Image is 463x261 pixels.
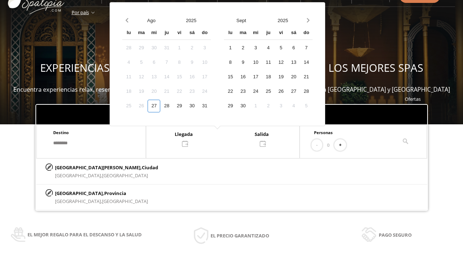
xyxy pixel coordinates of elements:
[262,100,275,112] div: 2
[142,164,158,171] span: Ciudad
[173,27,186,40] div: vi
[224,100,237,112] div: 29
[122,85,135,98] div: 18
[287,27,300,40] div: sá
[198,42,211,54] div: 3
[303,14,313,27] button: Next month
[262,56,275,69] div: 11
[275,27,287,40] div: vi
[275,100,287,112] div: 3
[13,86,450,94] span: Encuentra experiencias relax, reserva bonos spas y escapadas wellness para disfrutar en más de 40...
[287,85,300,98] div: 27
[249,85,262,98] div: 24
[300,100,313,112] div: 5
[186,42,198,54] div: 2
[237,56,249,69] div: 9
[224,27,237,40] div: lu
[173,71,186,83] div: 15
[173,85,186,98] div: 22
[224,42,237,54] div: 1
[186,85,198,98] div: 23
[198,56,211,69] div: 10
[122,14,131,27] button: Previous month
[148,27,160,40] div: mi
[237,85,249,98] div: 23
[379,231,412,239] span: Pago seguro
[131,14,171,27] button: Open months overlay
[160,85,173,98] div: 21
[249,71,262,83] div: 17
[102,172,148,179] span: [GEOGRAPHIC_DATA]
[135,85,148,98] div: 19
[198,100,211,112] div: 31
[173,56,186,69] div: 8
[160,100,173,112] div: 28
[262,85,275,98] div: 25
[122,71,135,83] div: 11
[160,71,173,83] div: 14
[287,71,300,83] div: 20
[300,56,313,69] div: 14
[224,27,313,112] div: Calendar wrapper
[135,100,148,112] div: 26
[55,189,148,197] p: [GEOGRAPHIC_DATA],
[135,56,148,69] div: 5
[262,27,275,40] div: ju
[224,85,237,98] div: 22
[334,139,346,151] button: +
[160,56,173,69] div: 7
[173,42,186,54] div: 1
[275,42,287,54] div: 5
[186,71,198,83] div: 16
[148,42,160,54] div: 30
[220,14,262,27] button: Open months overlay
[40,61,423,75] span: EXPERIENCIAS WELLNESS PARA REGALAR Y DISFRUTAR EN LOS MEJORES SPAS
[300,42,313,54] div: 7
[300,85,313,98] div: 28
[405,96,421,102] a: Ofertas
[275,85,287,98] div: 26
[327,141,330,149] span: 0
[249,56,262,69] div: 10
[186,27,198,40] div: sá
[148,100,160,112] div: 27
[122,42,211,112] div: Calendar days
[287,56,300,69] div: 13
[224,42,313,112] div: Calendar days
[314,130,333,135] span: Personas
[104,190,126,196] span: Provincia
[186,56,198,69] div: 9
[122,27,211,112] div: Calendar wrapper
[55,198,102,204] span: [GEOGRAPHIC_DATA],
[275,71,287,83] div: 19
[237,100,249,112] div: 30
[122,56,135,69] div: 4
[198,85,211,98] div: 24
[287,42,300,54] div: 6
[148,56,160,69] div: 6
[311,139,322,151] button: -
[249,100,262,112] div: 1
[160,27,173,40] div: ju
[262,71,275,83] div: 18
[148,85,160,98] div: 20
[55,172,102,179] span: [GEOGRAPHIC_DATA],
[249,42,262,54] div: 3
[186,100,198,112] div: 30
[72,9,89,16] span: Por país
[249,27,262,40] div: mi
[211,232,269,240] span: El precio garantizado
[198,71,211,83] div: 17
[300,27,313,40] div: do
[237,71,249,83] div: 16
[160,42,173,54] div: 31
[148,71,160,83] div: 13
[135,27,148,40] div: ma
[171,14,211,27] button: Open years overlay
[224,71,237,83] div: 15
[287,100,300,112] div: 4
[122,27,135,40] div: lu
[275,56,287,69] div: 12
[198,27,211,40] div: do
